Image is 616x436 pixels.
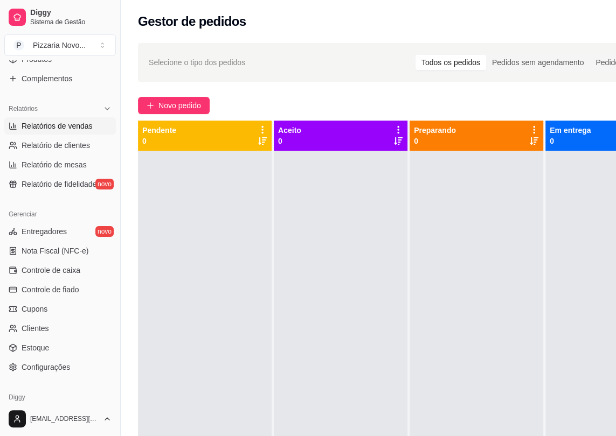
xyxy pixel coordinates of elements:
p: Preparando [414,125,456,136]
a: Relatório de mesas [4,156,116,173]
span: Diggy [30,8,112,18]
h2: Gestor de pedidos [138,13,246,30]
span: Novo pedido [158,100,201,111]
a: Complementos [4,70,116,87]
a: Controle de fiado [4,281,116,298]
span: plus [147,102,154,109]
span: P [13,40,24,51]
a: Configurações [4,358,116,376]
span: Relatórios de vendas [22,121,93,131]
span: Relatórios [9,104,38,113]
a: Clientes [4,320,116,337]
a: DiggySistema de Gestão [4,4,116,30]
p: 0 [278,136,301,146]
span: Relatório de mesas [22,159,87,170]
button: Novo pedido [138,97,210,114]
div: Diggy [4,389,116,406]
div: Gerenciar [4,206,116,223]
a: Estoque [4,339,116,356]
a: Entregadoresnovo [4,223,116,240]
p: Em entrega [550,125,591,136]
span: Relatório de fidelidade [22,179,96,189]
p: 0 [142,136,176,146]
p: 0 [550,136,591,146]
a: Cupons [4,300,116,318]
div: Pedidos sem agendamento [486,55,590,70]
span: Controle de caixa [22,265,80,276]
span: Selecione o tipo dos pedidos [149,57,245,68]
span: Nota Fiscal (NFC-e) [22,245,88,256]
span: Complementos [22,73,72,84]
a: Relatórios de vendas [4,117,116,135]
p: 0 [414,136,456,146]
span: Relatório de clientes [22,140,90,151]
a: Relatório de fidelidadenovo [4,175,116,193]
div: Pizzaria Novo ... [33,40,86,51]
span: Cupons [22,304,47,314]
span: Sistema de Gestão [30,18,112,26]
a: Controle de caixa [4,262,116,279]
button: Select a team [4,34,116,56]
span: [EMAIL_ADDRESS][DOMAIN_NAME] [30,414,99,423]
span: Configurações [22,362,70,372]
a: Nota Fiscal (NFC-e) [4,242,116,259]
span: Controle de fiado [22,284,79,295]
p: Aceito [278,125,301,136]
button: [EMAIL_ADDRESS][DOMAIN_NAME] [4,406,116,432]
span: Entregadores [22,226,67,237]
div: Todos os pedidos [416,55,486,70]
a: Relatório de clientes [4,137,116,154]
span: Estoque [22,342,49,353]
span: Clientes [22,323,49,334]
p: Pendente [142,125,176,136]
